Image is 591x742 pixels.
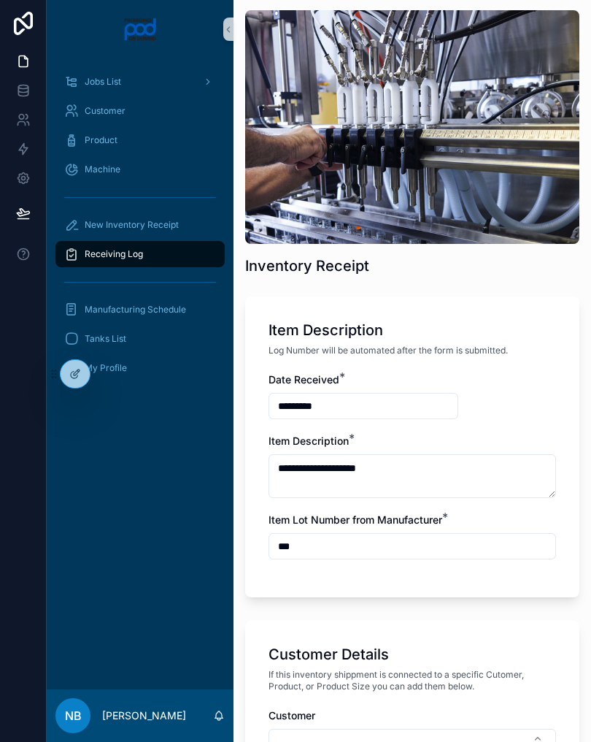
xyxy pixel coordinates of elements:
[269,644,389,665] h1: Customer Details
[55,156,225,183] a: Machine
[55,326,225,352] a: Tanks List
[55,297,225,323] a: Manufacturing Schedule
[269,669,556,692] span: If this inventory shippment is connected to a specific Cutomer, Product, or Product Size you can ...
[55,127,225,153] a: Product
[245,256,369,276] h1: Inventory Receipt
[65,707,82,724] span: NB
[85,76,121,88] span: Jobs List
[85,219,179,231] span: New Inventory Receipt
[269,435,349,447] span: Item Description
[55,212,225,238] a: New Inventory Receipt
[85,164,120,175] span: Machine
[85,304,186,315] span: Manufacturing Schedule
[47,58,233,400] div: scrollable content
[102,708,186,723] p: [PERSON_NAME]
[85,248,143,260] span: Receiving Log
[85,333,126,345] span: Tanks List
[55,98,225,124] a: Customer
[55,69,225,95] a: Jobs List
[269,320,383,340] h1: Item Description
[55,355,225,381] a: My Profile
[85,134,117,146] span: Product
[85,362,127,374] span: My Profile
[269,373,339,386] span: Date Received
[85,105,125,117] span: Customer
[123,18,158,41] img: App logo
[269,709,315,722] span: Customer
[55,241,225,267] a: Receiving Log
[269,513,442,526] span: Item Lot Number from Manufacturer
[269,345,508,356] span: Log Number will be automated after the form is submitted.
